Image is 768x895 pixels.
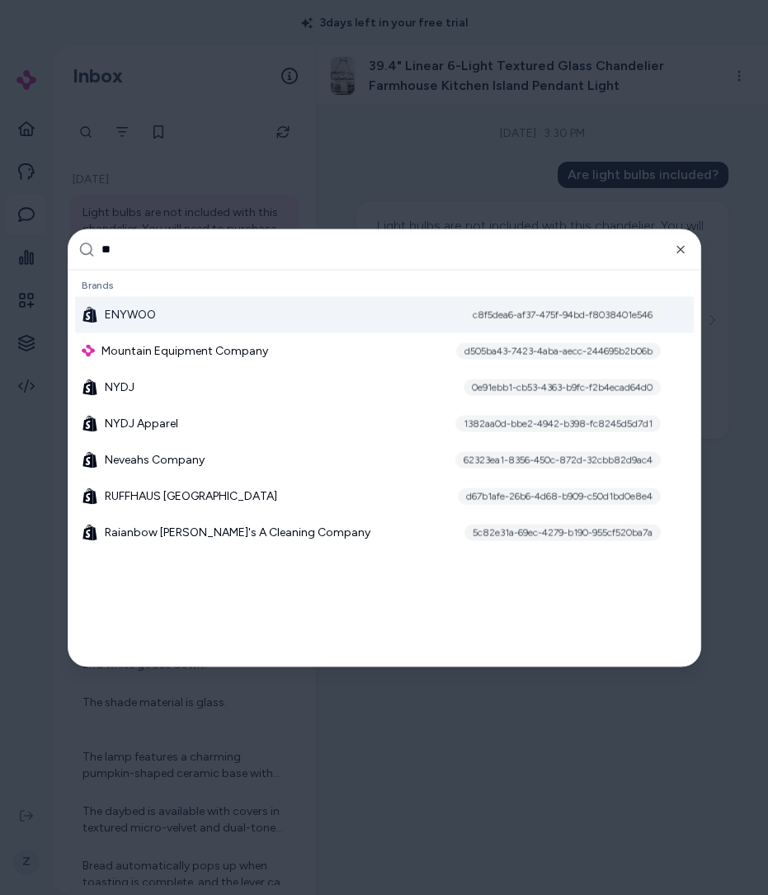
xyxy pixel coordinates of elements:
span: RUFFHAUS [GEOGRAPHIC_DATA] [105,488,277,504]
div: 0e91ebb1-cb53-4363-b9fc-f2b4ecad64d0 [464,379,661,395]
div: d505ba43-7423-4aba-aecc-244695b2b06b [456,342,661,359]
span: ENYWOO [105,306,156,323]
div: c8f5dea6-af37-475f-94bd-f8038401e546 [464,306,661,323]
span: Raianbow [PERSON_NAME]'s A Cleaning Company [105,524,370,540]
div: 62323ea1-8356-450c-872d-32cbb82d9ac4 [455,451,661,468]
div: Brands [75,273,694,296]
div: 5c82e31a-69ec-4279-b190-955cf520ba7a [464,524,661,540]
span: Neveahs Company [105,451,205,468]
span: Mountain Equipment Company [101,342,268,359]
div: 1382aa0d-bbe2-4942-b398-fc8245d5d7d1 [455,415,661,431]
span: NYDJ [105,379,134,395]
div: d67b1afe-26b6-4d68-b909-c50d1bd0e8e4 [458,488,661,504]
span: NYDJ Apparel [105,415,178,431]
div: Suggestions [68,270,700,666]
img: alby Logo [82,344,95,357]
